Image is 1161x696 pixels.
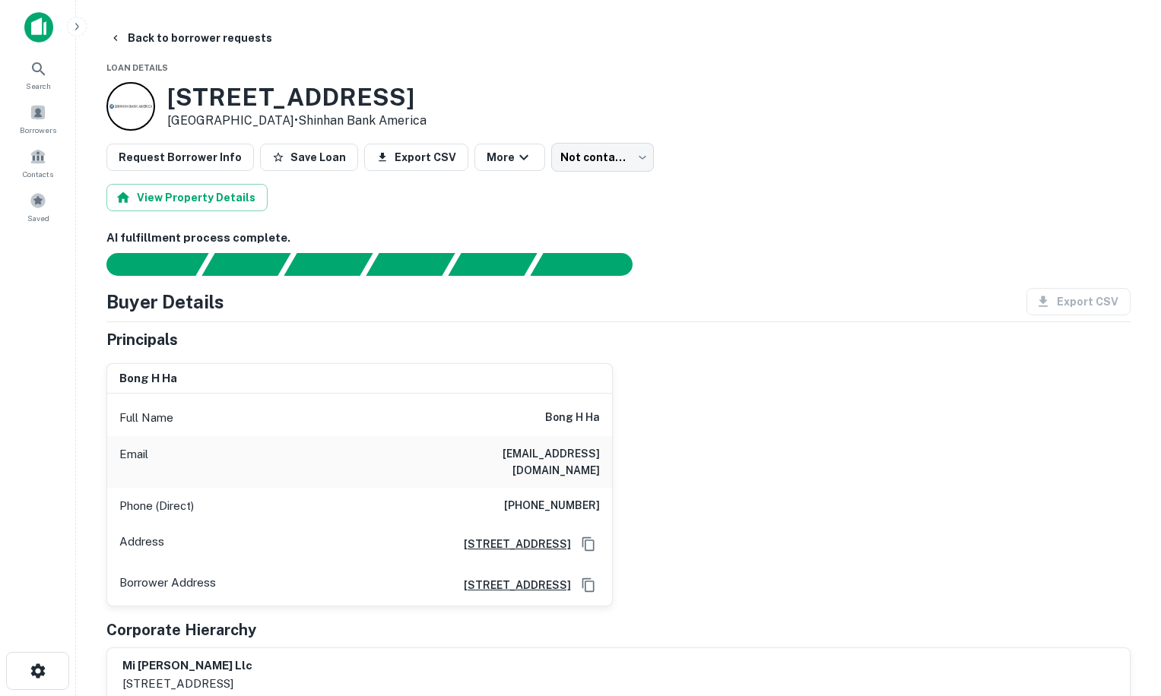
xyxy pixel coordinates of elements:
span: Borrowers [20,124,56,136]
button: Back to borrower requests [103,24,278,52]
iframe: Chat Widget [1085,574,1161,647]
h4: Buyer Details [106,288,224,315]
div: Not contacted [551,143,654,172]
h3: [STREET_ADDRESS] [167,83,427,112]
span: Saved [27,212,49,224]
span: Contacts [23,168,53,180]
a: Borrowers [5,98,71,139]
a: Saved [5,186,71,227]
div: Your request is received and processing... [201,253,290,276]
button: Copy Address [577,574,600,596]
h5: Principals [106,328,178,351]
div: Sending borrower request to AI... [88,253,202,276]
span: Search [26,80,51,92]
h6: [PHONE_NUMBER] [504,497,600,515]
h6: mi [PERSON_NAME] llc [122,657,252,675]
a: Search [5,54,71,95]
div: Principals found, still searching for contact information. This may take time... [448,253,537,276]
button: View Property Details [106,184,268,211]
a: [STREET_ADDRESS] [452,536,571,552]
p: Borrower Address [119,574,216,596]
button: Export CSV [364,144,468,171]
p: [STREET_ADDRESS] [122,675,252,693]
h6: bong h ha [119,370,177,388]
p: [GEOGRAPHIC_DATA] • [167,112,427,130]
button: Copy Address [577,533,600,555]
p: Phone (Direct) [119,497,194,515]
p: Address [119,533,164,555]
button: Save Loan [260,144,358,171]
span: Loan Details [106,63,168,72]
p: Email [119,445,148,479]
a: Contacts [5,142,71,183]
div: Principals found, AI now looking for contact information... [366,253,455,276]
div: Documents found, AI parsing details... [284,253,373,276]
img: capitalize-icon.png [24,12,53,43]
a: Shinhan Bank America [298,113,427,128]
h6: bong h ha [545,409,600,427]
div: AI fulfillment process complete. [531,253,651,276]
button: More [474,144,545,171]
button: Request Borrower Info [106,144,254,171]
h6: AI fulfillment process complete. [106,229,1131,247]
h5: Corporate Hierarchy [106,618,256,641]
p: Full Name [119,409,173,427]
a: [STREET_ADDRESS] [452,577,571,593]
h6: [EMAIL_ADDRESS][DOMAIN_NAME] [417,445,600,479]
